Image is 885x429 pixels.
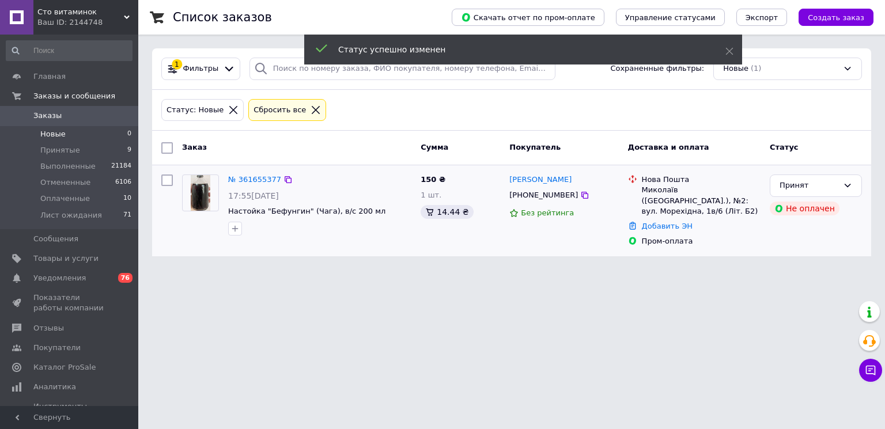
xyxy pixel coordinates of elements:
div: Принят [780,180,838,192]
span: (1) [751,64,761,73]
a: Настойка "Бефунгин" (Чага), в/с 200 мл [228,207,385,215]
span: Экспорт [746,13,778,22]
span: 1 шт. [421,191,441,199]
span: Сумма [421,143,448,151]
span: Управление статусами [625,13,716,22]
a: Создать заказ [787,13,873,21]
span: 9 [127,145,131,155]
input: Поиск по номеру заказа, ФИО покупателя, номеру телефона, Email, номеру накладной [249,58,556,80]
span: Заказ [182,143,207,151]
span: Принятые [40,145,80,155]
span: Каталог ProSale [33,362,96,373]
span: Скачать отчет по пром-оплате [461,12,595,22]
span: 17:55[DATE] [228,191,279,200]
span: 76 [118,273,133,283]
span: Новые [723,63,748,74]
div: Ваш ID: 2144748 [37,17,138,28]
a: Добавить ЭН [642,222,693,230]
div: Не оплачен [770,202,839,215]
button: Управление статусами [616,9,725,26]
span: Сто витаминок [37,7,124,17]
div: Миколаїв ([GEOGRAPHIC_DATA].), №2: вул. Морехідна, 1в/6 (Літ. Б2) [642,185,761,217]
span: Покупатели [33,343,81,353]
div: 14.44 ₴ [421,205,473,219]
button: Экспорт [736,9,787,26]
span: Заказы и сообщения [33,91,115,101]
input: Поиск [6,40,133,61]
a: Фото товару [182,174,219,211]
span: Сохраненные фильтры: [610,63,704,74]
span: Инструменты вебмастера и SEO [33,401,107,422]
button: Создать заказ [799,9,873,26]
span: Главная [33,71,66,82]
span: [PHONE_NUMBER] [509,191,578,199]
span: 0 [127,129,131,139]
span: Показатели работы компании [33,293,107,313]
button: Скачать отчет по пром-оплате [452,9,604,26]
span: 6106 [115,177,131,188]
span: Без рейтинга [521,208,574,217]
span: Новые [40,129,66,139]
span: Сообщения [33,234,78,244]
button: Чат с покупателем [859,359,882,382]
span: Создать заказ [808,13,864,22]
span: 71 [123,210,131,221]
h1: Список заказов [173,10,272,24]
span: Статус [770,143,799,151]
span: Заказы [33,111,62,121]
span: Лист ожидания [40,210,102,221]
div: Нова Пошта [642,174,761,185]
a: [PERSON_NAME] [509,174,572,185]
div: Сбросить все [251,104,308,116]
span: Отмененные [40,177,90,188]
div: Статус успешно изменен [338,44,697,55]
span: 10 [123,193,131,204]
div: 1 [172,59,182,70]
span: 150 ₴ [421,175,445,184]
span: Отзывы [33,323,64,333]
span: Товары и услуги [33,253,99,264]
div: Статус: Новые [164,104,226,116]
span: Фильтры [183,63,219,74]
span: Аналитика [33,382,76,392]
span: Уведомления [33,273,86,283]
span: Покупатель [509,143,561,151]
span: Доставка и оплата [628,143,709,151]
img: Фото товару [191,175,210,211]
a: № 361655377 [228,175,281,184]
span: 21184 [111,161,131,172]
span: Выполненные [40,161,96,172]
span: Оплаченные [40,193,90,204]
div: Пром-оплата [642,236,761,246]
